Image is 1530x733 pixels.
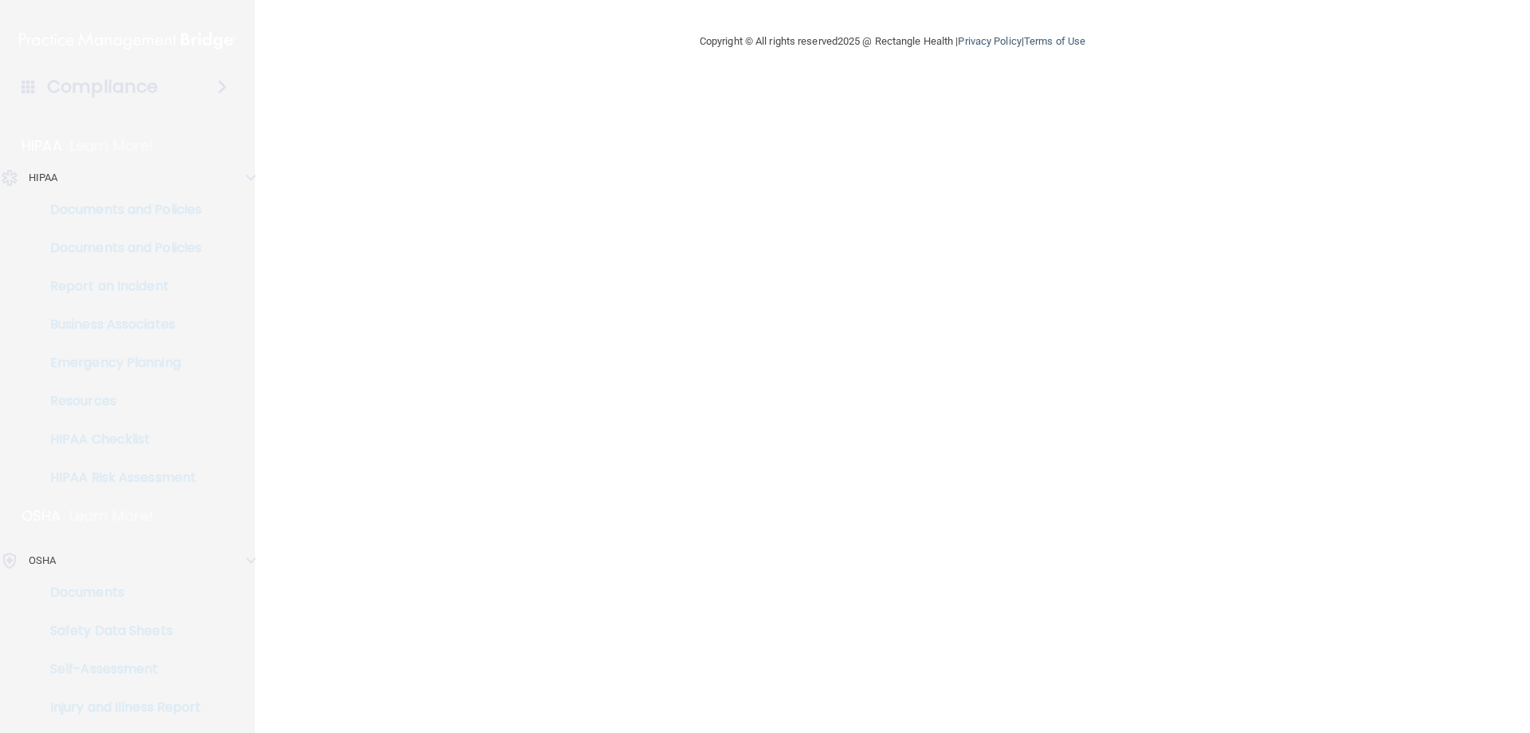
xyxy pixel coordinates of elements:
p: HIPAA [29,168,58,187]
a: Privacy Policy [958,35,1021,47]
p: Emergency Planning [10,355,228,371]
p: Report an Incident [10,278,228,294]
p: Documents and Policies [10,202,228,218]
p: Business Associates [10,317,228,333]
p: Learn More! [70,136,155,156]
p: Safety Data Sheets [10,623,228,639]
p: OSHA [22,506,61,526]
p: Learn More! [69,506,154,526]
p: Injury and Illness Report [10,700,228,715]
p: HIPAA [22,136,62,156]
p: HIPAA Checklist [10,432,228,447]
p: Documents and Policies [10,240,228,256]
h4: Compliance [47,76,158,98]
p: Self-Assessment [10,661,228,677]
a: Terms of Use [1024,35,1085,47]
p: OSHA [29,551,56,570]
img: PMB logo [19,25,236,57]
p: Resources [10,393,228,409]
p: HIPAA Risk Assessment [10,470,228,486]
p: Documents [10,585,228,601]
div: Copyright © All rights reserved 2025 @ Rectangle Health | | [602,16,1183,67]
